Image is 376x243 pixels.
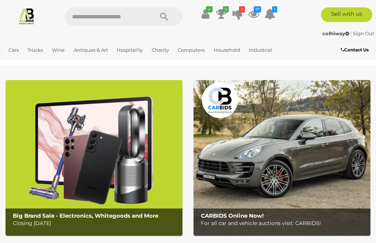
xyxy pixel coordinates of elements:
[322,30,350,36] a: colhiway
[201,212,264,219] b: CARBIDS Online Now!
[201,219,366,228] p: For all car and vehicle auctions visit: CARBIDS!
[6,44,22,56] a: Cars
[341,46,370,54] a: Contact Us
[146,7,182,26] button: Search
[232,7,243,21] a: 2
[84,56,142,68] a: [GEOGRAPHIC_DATA]
[211,44,243,56] a: Household
[114,44,146,56] a: Hospitality
[264,7,275,21] a: 1
[200,7,211,21] a: ✔
[248,7,259,21] a: 17
[216,7,227,21] a: 3
[321,7,372,22] a: Sell with us
[353,30,374,36] a: Sign Out
[272,6,277,12] i: 1
[350,30,352,36] span: |
[239,6,245,12] i: 2
[175,44,207,56] a: Computers
[18,7,35,25] img: Allbids.com.au
[37,56,57,68] a: Office
[6,56,34,68] a: Jewellery
[194,80,370,235] a: CARBIDS Online Now! CARBIDS Online Now! For all car and vehicle auctions visit: CARBIDS!
[223,6,229,12] i: 3
[149,44,172,56] a: Charity
[60,56,81,68] a: Sports
[254,6,261,12] i: 17
[71,44,111,56] a: Antiques & Art
[25,44,46,56] a: Trucks
[13,212,158,219] b: Big Brand Sale - Electronics, Whitegoods and More
[6,80,182,235] a: Big Brand Sale - Electronics, Whitegoods and More Big Brand Sale - Electronics, Whitegoods and Mo...
[49,44,68,56] a: Wine
[341,47,369,52] b: Contact Us
[194,80,370,235] img: CARBIDS Online Now!
[322,30,349,36] strong: colhiway
[206,6,213,12] i: ✔
[6,80,182,235] img: Big Brand Sale - Electronics, Whitegoods and More
[13,219,178,228] p: Closing [DATE]
[246,44,275,56] a: Industrial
